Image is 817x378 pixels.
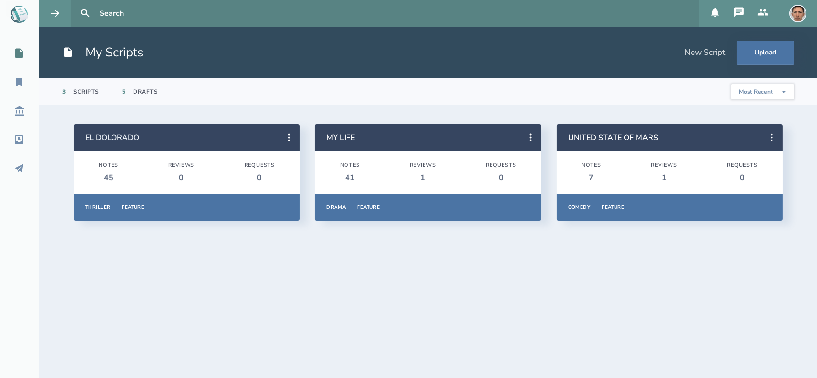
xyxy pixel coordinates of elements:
[684,47,725,58] div: New Script
[410,173,436,183] div: 1
[582,173,601,183] div: 7
[568,204,591,211] div: Comedy
[326,204,346,211] div: Drama
[85,132,139,143] a: EL DOLORADO
[737,41,794,65] button: Upload
[99,173,118,183] div: 45
[340,173,360,183] div: 41
[74,88,100,96] div: Scripts
[168,162,195,169] div: Reviews
[651,162,677,169] div: Reviews
[789,5,806,22] img: user_1756948650-crop.jpg
[122,88,126,96] div: 5
[568,132,658,143] a: UNITED STATE OF MARS
[486,173,516,183] div: 0
[168,173,195,183] div: 0
[602,204,624,211] div: Feature
[582,162,601,169] div: Notes
[245,162,275,169] div: Requests
[357,204,380,211] div: Feature
[99,162,118,169] div: Notes
[340,162,360,169] div: Notes
[85,204,110,211] div: Thriller
[727,173,757,183] div: 0
[62,88,66,96] div: 3
[62,44,144,61] h1: My Scripts
[486,162,516,169] div: Requests
[245,173,275,183] div: 0
[727,162,757,169] div: Requests
[122,204,144,211] div: Feature
[410,162,436,169] div: Reviews
[326,132,355,143] a: MY LIFE
[134,88,158,96] div: Drafts
[651,173,677,183] div: 1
